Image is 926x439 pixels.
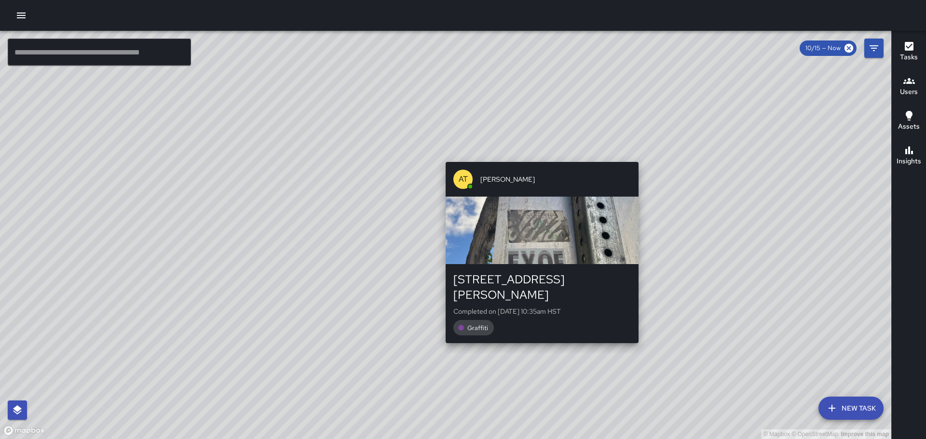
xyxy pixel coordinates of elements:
[900,52,918,63] h6: Tasks
[800,43,846,53] span: 10/15 — Now
[453,306,631,316] p: Completed on [DATE] 10:35am HST
[898,121,920,132] h6: Assets
[462,323,494,333] span: Graffiti
[892,35,926,69] button: Tasks
[892,104,926,139] button: Assets
[459,173,468,185] p: AT
[897,156,921,167] h6: Insights
[480,174,631,184] span: [PERSON_NAME]
[900,87,918,97] h6: Users
[453,272,631,303] div: [STREET_ADDRESS][PERSON_NAME]
[892,69,926,104] button: Users
[446,162,639,343] button: AT[PERSON_NAME][STREET_ADDRESS][PERSON_NAME]Completed on [DATE] 10:35am HSTGraffiti
[892,139,926,173] button: Insights
[800,40,857,56] div: 10/15 — Now
[864,39,884,58] button: Filters
[818,397,884,420] button: New Task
